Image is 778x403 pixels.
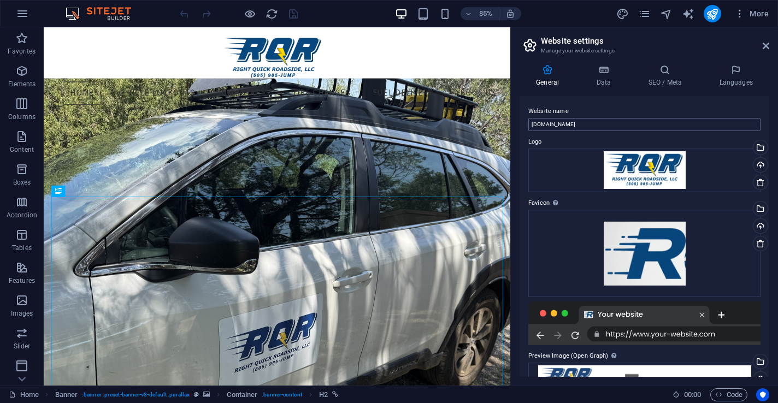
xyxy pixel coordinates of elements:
button: navigator [660,7,673,20]
p: Slider [14,342,31,351]
h4: SEO / Meta [632,64,703,87]
label: Favicon [528,197,761,210]
p: Elements [8,80,36,88]
p: Columns [8,112,36,121]
i: This element contains a background [203,392,210,398]
h6: Session time [673,388,702,401]
i: This element is linked [332,392,338,398]
h3: Manage your website settings [541,46,747,56]
i: AI Writer [682,8,694,20]
h4: Data [580,64,632,87]
p: Tables [12,244,32,252]
button: design [616,7,629,20]
span: More [734,8,769,19]
button: Usercentrics [756,388,769,401]
p: Boxes [13,178,31,187]
span: Click to select. Double-click to edit [55,388,78,401]
span: Code [715,388,742,401]
label: Logo [528,135,761,149]
input: Name... [528,118,761,131]
i: This element is a customizable preset [194,392,199,398]
span: . banner .preset-banner-v3-default .parallax [82,388,190,401]
label: Website name [528,105,761,118]
i: Pages (Ctrl+Alt+S) [638,8,651,20]
img: Editor Logo [63,7,145,20]
nav: breadcrumb [55,388,339,401]
button: Code [710,388,747,401]
a: Click to cancel selection. Double-click to open Pages [9,388,39,401]
p: Features [9,276,35,285]
span: Click to select. Double-click to edit [227,388,257,401]
label: Preview Image (Open Graph) [528,349,761,363]
p: Images [11,309,33,318]
button: 85% [461,7,499,20]
span: : [692,390,693,399]
button: pages [638,7,651,20]
div: Right-Quick-Roadside-Assistance-Albuquerque-logo-ypm2K6p1E07Xregjyl_lgw.png [528,149,761,192]
span: 00 00 [684,388,701,401]
i: Reload page [266,8,278,20]
button: More [730,5,773,22]
span: . banner-content [262,388,302,401]
h6: 85% [477,7,494,20]
h2: Website settings [541,36,769,46]
div: Roadside-assistance-albuquerque-urBP7qdRfDX9MrwUB8kUIQ-7x-SR2b45LloAS_7CTRwhQ-rcsVCoWVtM94XJkZS5w... [528,210,761,297]
h4: Languages [703,64,769,87]
p: Accordion [7,211,37,220]
p: Content [10,145,34,154]
button: reload [265,7,278,20]
span: Click to select. Double-click to edit [319,388,328,401]
i: Design (Ctrl+Alt+Y) [616,8,629,20]
button: publish [704,5,721,22]
button: Click here to leave preview mode and continue editing [243,7,256,20]
button: text_generator [682,7,695,20]
h4: General [520,64,580,87]
p: Favorites [8,47,36,56]
i: On resize automatically adjust zoom level to fit chosen device. [505,9,515,19]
